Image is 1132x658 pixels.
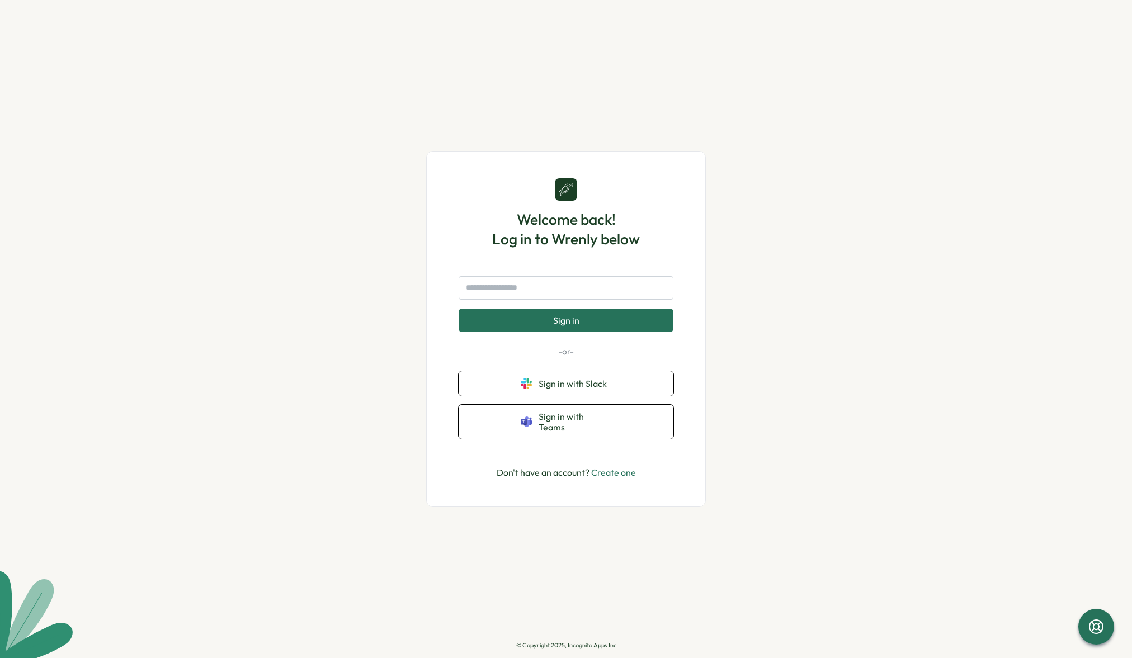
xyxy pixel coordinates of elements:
p: -or- [459,345,673,358]
button: Sign in with Teams [459,405,673,439]
h1: Welcome back! Log in to Wrenly below [492,210,640,249]
button: Sign in [459,309,673,332]
button: Sign in with Slack [459,371,673,396]
p: © Copyright 2025, Incognito Apps Inc [516,642,616,649]
a: Create one [591,467,636,478]
p: Don't have an account? [497,466,636,480]
span: Sign in with Teams [539,411,611,432]
span: Sign in with Slack [539,378,611,389]
span: Sign in [553,315,579,325]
